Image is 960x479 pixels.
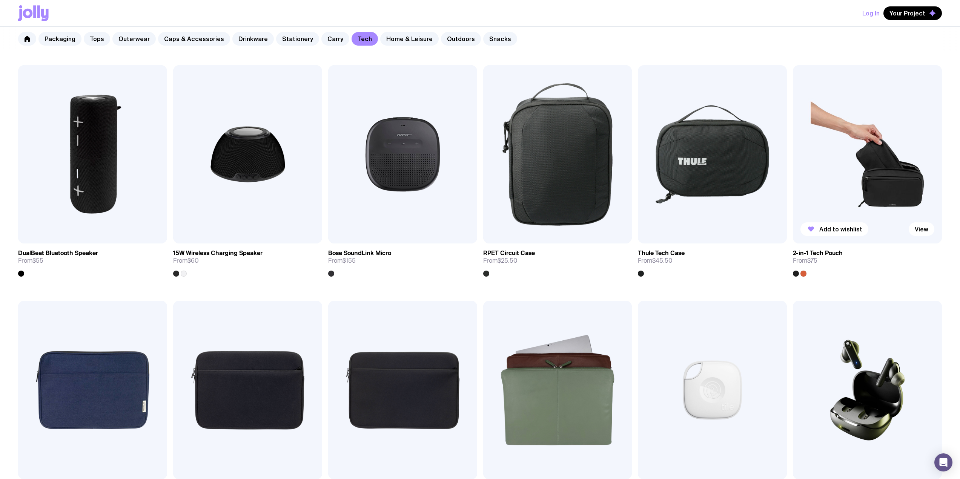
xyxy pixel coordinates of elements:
[321,32,349,46] a: Carry
[638,243,787,277] a: Thule Tech CaseFrom$45.50
[483,32,517,46] a: Snacks
[173,249,263,257] h3: 15W Wireless Charging Speaker
[793,249,843,257] h3: 2-in-1 Tech Pouch
[793,257,817,265] span: From
[909,222,934,236] a: View
[652,257,673,265] span: $45.50
[793,243,942,277] a: 2-in-1 Tech PouchFrom$75
[158,32,230,46] a: Caps & Accessories
[187,257,199,265] span: $60
[889,9,925,17] span: Your Project
[32,257,43,265] span: $55
[441,32,481,46] a: Outdoors
[862,6,880,20] button: Log In
[173,243,322,277] a: 15W Wireless Charging SpeakerFrom$60
[38,32,81,46] a: Packaging
[343,257,356,265] span: $155
[819,225,862,233] span: Add to wishlist
[328,243,477,277] a: Bose SoundLink MicroFrom$155
[352,32,378,46] a: Tech
[483,249,535,257] h3: RPET Circuit Case
[276,32,319,46] a: Stationery
[483,243,632,277] a: RPET Circuit CaseFrom$25.50
[173,257,199,265] span: From
[328,249,391,257] h3: Bose SoundLink Micro
[18,243,167,277] a: DualBeat Bluetooth SpeakerFrom$55
[800,222,868,236] button: Add to wishlist
[18,249,98,257] h3: DualBeat Bluetooth Speaker
[380,32,439,46] a: Home & Leisure
[483,257,518,265] span: From
[232,32,274,46] a: Drinkware
[84,32,110,46] a: Tops
[18,257,43,265] span: From
[112,32,156,46] a: Outerwear
[883,6,942,20] button: Your Project
[498,257,518,265] span: $25.50
[807,257,817,265] span: $75
[934,453,952,471] div: Open Intercom Messenger
[638,249,685,257] h3: Thule Tech Case
[328,257,356,265] span: From
[638,257,673,265] span: From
